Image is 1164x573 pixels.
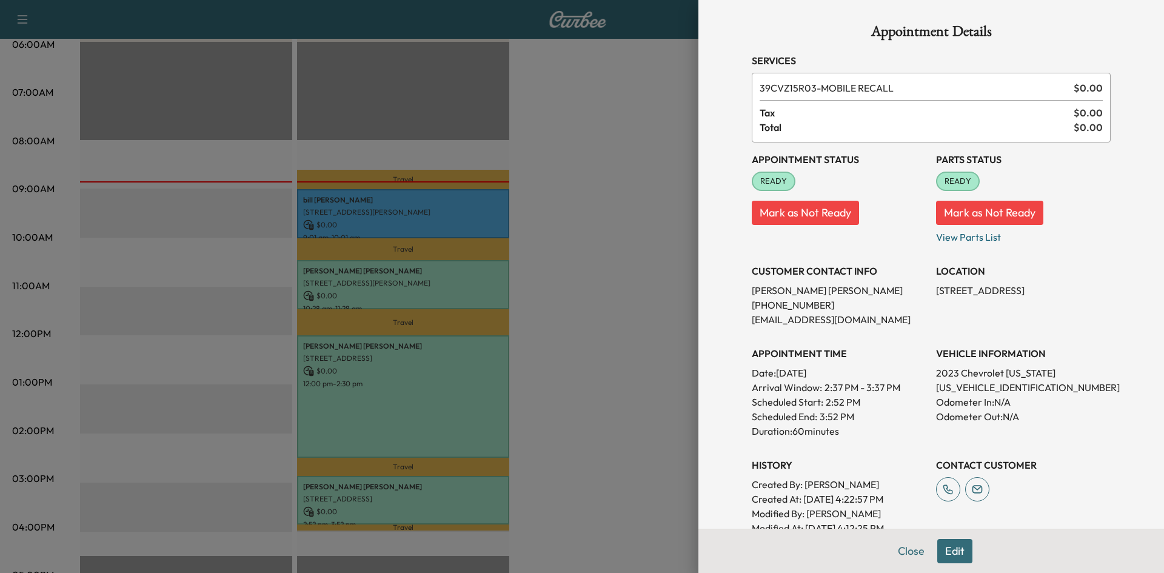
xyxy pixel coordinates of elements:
[760,81,1069,95] span: MOBILE RECALL
[752,424,926,438] p: Duration: 60 minutes
[752,298,926,312] p: [PHONE_NUMBER]
[752,477,926,492] p: Created By : [PERSON_NAME]
[752,458,926,472] h3: History
[752,283,926,298] p: [PERSON_NAME] [PERSON_NAME]
[752,201,859,225] button: Mark as Not Ready
[752,409,817,424] p: Scheduled End:
[752,152,926,167] h3: Appointment Status
[936,283,1111,298] p: [STREET_ADDRESS]
[752,380,926,395] p: Arrival Window:
[936,458,1111,472] h3: CONTACT CUSTOMER
[752,366,926,380] p: Date: [DATE]
[936,152,1111,167] h3: Parts Status
[752,53,1111,68] h3: Services
[936,346,1111,361] h3: VEHICLE INFORMATION
[936,380,1111,395] p: [US_VEHICLE_IDENTIFICATION_NUMBER]
[937,175,978,187] span: READY
[936,225,1111,244] p: View Parts List
[1074,106,1103,120] span: $ 0.00
[752,346,926,361] h3: APPOINTMENT TIME
[890,539,932,563] button: Close
[1074,120,1103,135] span: $ 0.00
[936,395,1111,409] p: Odometer In: N/A
[824,380,900,395] span: 2:37 PM - 3:37 PM
[936,409,1111,424] p: Odometer Out: N/A
[937,539,972,563] button: Edit
[753,175,794,187] span: READY
[820,409,854,424] p: 3:52 PM
[936,264,1111,278] h3: LOCATION
[752,312,926,327] p: [EMAIL_ADDRESS][DOMAIN_NAME]
[752,395,823,409] p: Scheduled Start:
[752,506,926,521] p: Modified By : [PERSON_NAME]
[1074,81,1103,95] span: $ 0.00
[826,395,860,409] p: 2:52 PM
[760,106,1074,120] span: Tax
[752,492,926,506] p: Created At : [DATE] 4:22:57 PM
[752,24,1111,44] h1: Appointment Details
[760,120,1074,135] span: Total
[936,201,1043,225] button: Mark as Not Ready
[752,521,926,535] p: Modified At : [DATE] 4:12:25 PM
[752,264,926,278] h3: CUSTOMER CONTACT INFO
[936,366,1111,380] p: 2023 Chevrolet [US_STATE]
